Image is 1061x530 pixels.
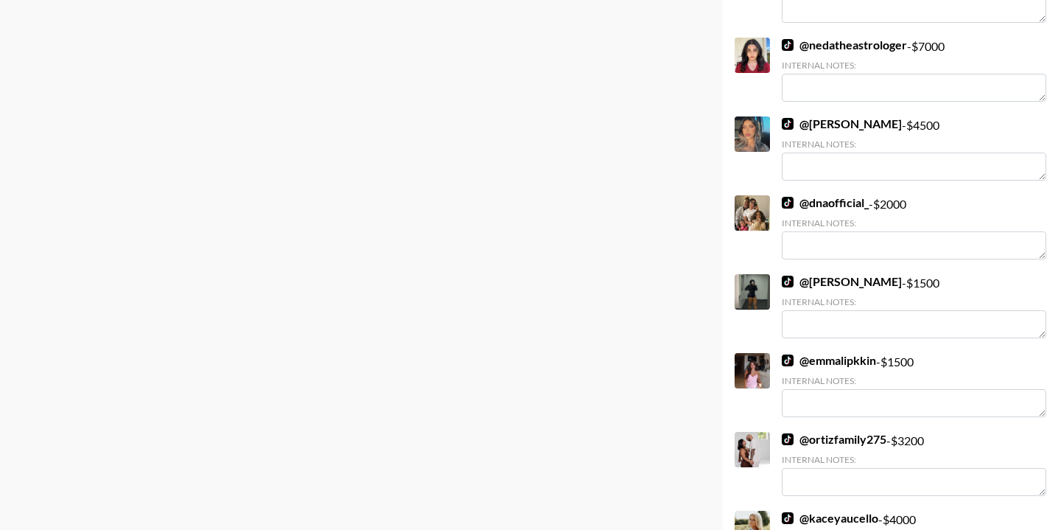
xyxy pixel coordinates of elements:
[782,432,1046,496] div: - $ 3200
[782,353,876,368] a: @emmalipkkin
[782,433,794,445] img: TikTok
[782,38,1046,102] div: - $ 7000
[782,195,1046,259] div: - $ 2000
[782,118,794,130] img: TikTok
[782,276,794,287] img: TikTok
[782,195,869,210] a: @dnaofficial_
[782,454,1046,465] div: Internal Notes:
[782,116,1046,181] div: - $ 4500
[782,217,1046,229] div: Internal Notes:
[782,60,1046,71] div: Internal Notes:
[782,197,794,209] img: TikTok
[782,296,1046,307] div: Internal Notes:
[782,139,1046,150] div: Internal Notes:
[782,39,794,51] img: TikTok
[782,512,794,524] img: TikTok
[782,38,907,52] a: @nedatheastrologer
[782,274,1046,338] div: - $ 1500
[782,116,902,131] a: @[PERSON_NAME]
[782,375,1046,386] div: Internal Notes:
[782,353,1046,417] div: - $ 1500
[782,511,878,526] a: @kaceyaucello
[782,355,794,366] img: TikTok
[782,432,886,447] a: @ortizfamily275
[782,274,902,289] a: @[PERSON_NAME]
